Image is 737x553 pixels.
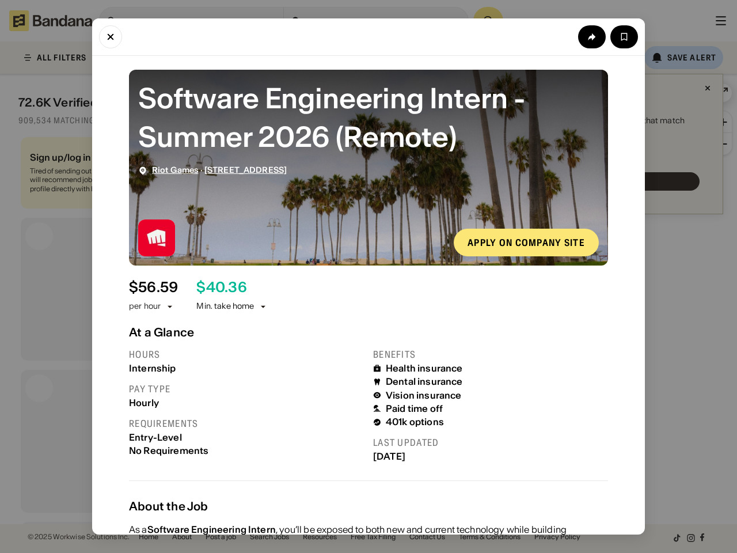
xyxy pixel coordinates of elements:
div: No Requirements [129,445,364,456]
div: $ 40.36 [196,279,246,296]
div: Vision insurance [386,390,462,401]
div: per hour [129,301,161,312]
div: Apply on company site [468,238,585,247]
div: Last updated [373,437,608,449]
div: Benefits [373,349,608,361]
a: Riot Games [152,165,198,175]
div: Health insurance [386,363,463,374]
button: Close [99,25,122,48]
div: Software Engineering Intern - Summer 2026 (Remote) [138,79,599,156]
div: Internship [129,363,364,374]
div: Min. take home [196,301,268,312]
div: Paid time off [386,403,443,414]
div: Requirements [129,418,364,430]
a: [STREET_ADDRESS] [204,165,287,175]
div: At a Glance [129,325,608,339]
div: Hourly [129,397,364,408]
div: · [152,165,287,175]
div: About the Job [129,499,608,513]
div: $ 56.59 [129,279,178,296]
div: Hours [129,349,364,361]
div: [DATE] [373,451,608,462]
div: Pay type [129,383,364,395]
div: Entry-Level [129,432,364,443]
div: 401k options [386,416,444,427]
div: Software Engineering Intern [147,524,276,535]
img: Riot Games logo [138,219,175,256]
div: Dental insurance [386,376,463,387]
